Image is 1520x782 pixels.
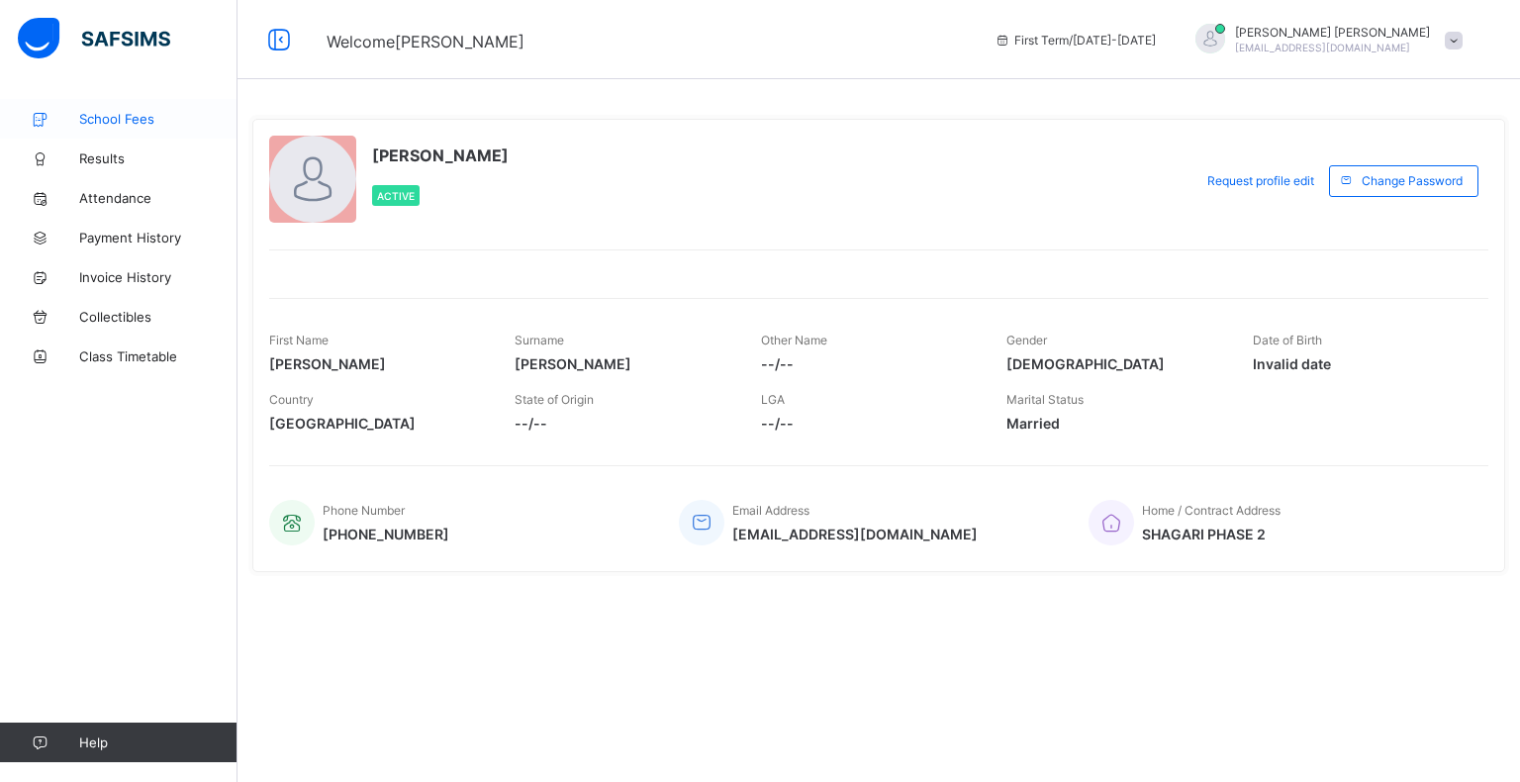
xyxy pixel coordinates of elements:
[1142,503,1281,518] span: Home / Contract Address
[515,415,730,432] span: --/--
[269,355,485,372] span: [PERSON_NAME]
[761,415,977,432] span: --/--
[377,190,415,202] span: Active
[1362,173,1463,188] span: Change Password
[269,392,314,407] span: Country
[323,503,405,518] span: Phone Number
[1006,415,1222,432] span: Married
[79,190,237,206] span: Attendance
[1253,333,1322,347] span: Date of Birth
[1006,392,1084,407] span: Marital Status
[1235,42,1410,53] span: [EMAIL_ADDRESS][DOMAIN_NAME]
[79,734,237,750] span: Help
[323,526,449,542] span: [PHONE_NUMBER]
[761,333,827,347] span: Other Name
[995,33,1156,48] span: session/term information
[515,392,594,407] span: State of Origin
[1207,173,1314,188] span: Request profile edit
[327,32,524,51] span: Welcome [PERSON_NAME]
[515,355,730,372] span: [PERSON_NAME]
[761,392,785,407] span: LGA
[79,230,237,245] span: Payment History
[761,355,977,372] span: --/--
[18,18,170,59] img: safsims
[79,111,237,127] span: School Fees
[1006,355,1222,372] span: [DEMOGRAPHIC_DATA]
[269,415,485,432] span: [GEOGRAPHIC_DATA]
[515,333,564,347] span: Surname
[79,269,237,285] span: Invoice History
[732,526,978,542] span: [EMAIL_ADDRESS][DOMAIN_NAME]
[372,146,509,165] span: [PERSON_NAME]
[1142,526,1281,542] span: SHAGARI PHASE 2
[79,150,237,166] span: Results
[1006,333,1047,347] span: Gender
[1176,24,1472,56] div: ANOTHY JOHN
[1235,25,1430,40] span: [PERSON_NAME] [PERSON_NAME]
[79,309,237,325] span: Collectibles
[732,503,809,518] span: Email Address
[79,348,237,364] span: Class Timetable
[269,333,329,347] span: First Name
[1253,355,1469,372] span: Invalid date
